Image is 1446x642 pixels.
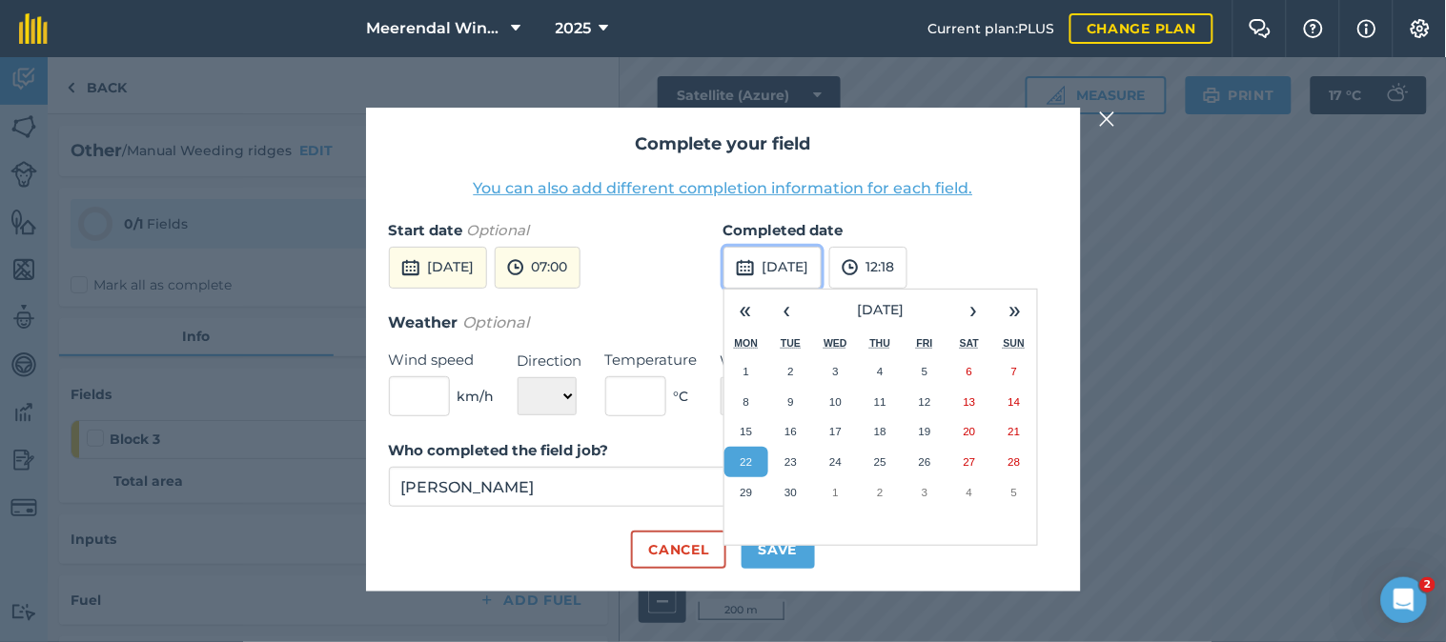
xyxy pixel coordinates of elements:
strong: Completed date [723,221,844,239]
img: fieldmargin Logo [19,13,48,44]
button: September 19, 2025 [903,416,947,447]
img: Two speech bubbles overlapping with the left bubble in the forefront [1249,19,1272,38]
abbr: September 10, 2025 [829,395,842,408]
button: September 6, 2025 [947,356,992,387]
abbr: Wednesday [824,337,847,349]
button: September 10, 2025 [813,387,858,417]
button: ‹ [766,290,808,331]
abbr: September 29, 2025 [740,486,752,498]
button: October 1, 2025 [813,477,858,508]
img: A cog icon [1409,19,1432,38]
abbr: Monday [735,337,759,349]
label: Temperature [605,349,698,371]
button: September 26, 2025 [903,447,947,477]
label: Wind speed [389,349,495,371]
abbr: September 15, 2025 [740,425,752,437]
img: svg+xml;base64,PHN2ZyB4bWxucz0iaHR0cDovL3d3dy53My5vcmcvMjAwMC9zdmciIHdpZHRoPSIyMiIgaGVpZ2h0PSIzMC... [1099,108,1116,130]
abbr: Friday [917,337,933,349]
abbr: September 1, 2025 [743,365,749,377]
button: September 8, 2025 [724,387,769,417]
abbr: September 30, 2025 [784,486,797,498]
abbr: Thursday [870,337,891,349]
abbr: September 5, 2025 [922,365,927,377]
abbr: Tuesday [781,337,801,349]
button: October 5, 2025 [992,477,1037,508]
button: September 18, 2025 [858,416,903,447]
button: September 12, 2025 [903,387,947,417]
button: September 25, 2025 [858,447,903,477]
abbr: September 18, 2025 [874,425,886,437]
abbr: September 13, 2025 [964,395,976,408]
button: September 4, 2025 [858,356,903,387]
abbr: September 4, 2025 [877,365,883,377]
button: 12:18 [829,247,907,289]
span: km/h [458,386,495,407]
span: 2 [1420,577,1436,592]
button: September 5, 2025 [903,356,947,387]
img: svg+xml;base64,PD94bWwgdmVyc2lvbj0iMS4wIiBlbmNvZGluZz0idXRmLTgiPz4KPCEtLSBHZW5lcmF0b3I6IEFkb2JlIE... [507,256,524,279]
button: October 3, 2025 [903,477,947,508]
abbr: September 22, 2025 [740,455,752,468]
abbr: October 3, 2025 [922,486,927,498]
img: svg+xml;base64,PHN2ZyB4bWxucz0iaHR0cDovL3d3dy53My5vcmcvMjAwMC9zdmciIHdpZHRoPSIxNyIgaGVpZ2h0PSIxNy... [1357,17,1376,40]
button: » [995,290,1037,331]
button: September 23, 2025 [768,447,813,477]
abbr: Saturday [960,337,979,349]
button: September 9, 2025 [768,387,813,417]
span: 2025 [556,17,592,40]
abbr: September 19, 2025 [919,425,931,437]
h2: Complete your field [389,130,1058,158]
button: September 11, 2025 [858,387,903,417]
button: September 14, 2025 [992,387,1037,417]
button: September 16, 2025 [768,416,813,447]
span: [DATE] [857,301,904,318]
abbr: September 16, 2025 [784,425,797,437]
button: September 7, 2025 [992,356,1037,387]
abbr: October 4, 2025 [967,486,972,498]
button: [DATE] [389,247,487,289]
button: September 15, 2025 [724,416,769,447]
label: Direction [518,350,582,372]
abbr: October 1, 2025 [832,486,838,498]
button: September 30, 2025 [768,477,813,508]
button: September 2, 2025 [768,356,813,387]
button: September 17, 2025 [813,416,858,447]
button: [DATE] [808,290,953,331]
abbr: September 3, 2025 [832,365,838,377]
button: October 4, 2025 [947,477,992,508]
span: Current plan : PLUS [927,18,1054,39]
abbr: September 26, 2025 [919,455,931,468]
button: September 13, 2025 [947,387,992,417]
button: September 22, 2025 [724,447,769,477]
button: October 2, 2025 [858,477,903,508]
abbr: September 9, 2025 [788,395,794,408]
abbr: September 12, 2025 [919,395,931,408]
button: September 27, 2025 [947,447,992,477]
abbr: September 6, 2025 [967,365,972,377]
button: September 20, 2025 [947,416,992,447]
em: Optional [467,221,530,239]
span: Meerendal Wine Estate [367,17,504,40]
button: Save [742,531,815,569]
abbr: September 8, 2025 [743,395,749,408]
abbr: September 11, 2025 [874,395,886,408]
button: Cancel [631,531,725,569]
abbr: September 24, 2025 [829,455,842,468]
abbr: September 21, 2025 [1008,425,1021,437]
img: svg+xml;base64,PD94bWwgdmVyc2lvbj0iMS4wIiBlbmNvZGluZz0idXRmLTgiPz4KPCEtLSBHZW5lcmF0b3I6IEFkb2JlIE... [401,256,420,279]
button: You can also add different completion information for each field. [474,177,973,200]
button: September 24, 2025 [813,447,858,477]
button: 07:00 [495,247,580,289]
abbr: Sunday [1004,337,1025,349]
abbr: September 23, 2025 [784,455,797,468]
img: A question mark icon [1302,19,1325,38]
abbr: September 2, 2025 [788,365,794,377]
button: [DATE] [723,247,822,289]
button: September 28, 2025 [992,447,1037,477]
button: September 1, 2025 [724,356,769,387]
label: Weather [721,350,815,372]
abbr: September 27, 2025 [964,455,976,468]
abbr: September 7, 2025 [1011,365,1017,377]
abbr: September 28, 2025 [1008,455,1021,468]
abbr: September 25, 2025 [874,455,886,468]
